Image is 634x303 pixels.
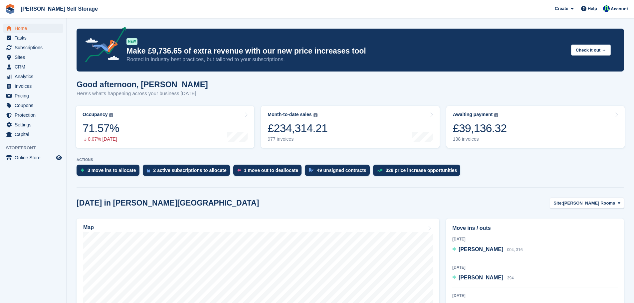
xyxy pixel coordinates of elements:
[15,153,55,162] span: Online Store
[126,38,137,45] div: NEW
[3,62,63,72] a: menu
[494,113,498,117] img: icon-info-grey-7440780725fd019a000dd9b08b2336e03edf1995a4989e88bcd33f0948082b44.svg
[3,33,63,43] a: menu
[6,145,66,151] span: Storefront
[3,43,63,52] a: menu
[81,168,84,172] img: move_ins_to_allocate_icon-fdf77a2bb77ea45bf5b3d319d69a93e2d87916cf1d5bf7949dd705db3b84f3ca.svg
[452,245,523,254] a: [PERSON_NAME] 004, 316
[3,72,63,81] a: menu
[3,120,63,129] a: menu
[452,293,618,299] div: [DATE]
[88,168,136,173] div: 3 move ins to allocate
[452,224,618,232] h2: Move ins / outs
[233,165,305,179] a: 1 move out to deallocate
[15,91,55,100] span: Pricing
[317,168,366,173] div: 49 unsigned contracts
[244,168,298,173] div: 1 move out to deallocate
[507,247,523,252] span: 004, 316
[453,112,493,117] div: Awaiting payment
[571,45,611,56] button: Check it out →
[15,24,55,33] span: Home
[314,113,317,117] img: icon-info-grey-7440780725fd019a000dd9b08b2336e03edf1995a4989e88bcd33f0948082b44.svg
[18,3,101,14] a: [PERSON_NAME] Self Storage
[553,200,563,207] span: Site:
[83,136,119,142] div: 0.07% [DATE]
[377,169,382,172] img: price_increase_opportunities-93ffe204e8149a01c8c9dc8f82e8f89637d9d84a8eef4429ea346261dce0b2c0.svg
[15,130,55,139] span: Capital
[563,200,615,207] span: [PERSON_NAME] Rooms
[603,5,610,12] img: Jenna Kennedy
[386,168,457,173] div: 328 price increase opportunities
[5,4,15,14] img: stora-icon-8386f47178a22dfd0bd8f6a31ec36ba5ce8667c1dd55bd0f319d3a0aa187defe.svg
[76,106,254,148] a: Occupancy 71.57% 0.07% [DATE]
[55,154,63,162] a: Preview store
[77,199,259,208] h2: [DATE] in [PERSON_NAME][GEOGRAPHIC_DATA]
[305,165,373,179] a: 49 unsigned contracts
[459,275,503,280] span: [PERSON_NAME]
[3,24,63,33] a: menu
[15,43,55,52] span: Subscriptions
[147,168,150,173] img: active_subscription_to_allocate_icon-d502201f5373d7db506a760aba3b589e785aa758c864c3986d89f69b8ff3...
[77,90,208,97] p: Here's what's happening across your business [DATE]
[588,5,597,12] span: Help
[611,6,628,12] span: Account
[550,198,624,209] button: Site: [PERSON_NAME] Rooms
[15,33,55,43] span: Tasks
[77,158,624,162] p: ACTIONS
[507,276,514,280] span: 394
[268,136,327,142] div: 977 invoices
[126,46,566,56] p: Make £9,736.65 of extra revenue with our new price increases tool
[153,168,227,173] div: 2 active subscriptions to allocate
[373,165,464,179] a: 328 price increase opportunities
[453,136,507,142] div: 138 invoices
[15,120,55,129] span: Settings
[268,121,327,135] div: £234,314.21
[459,246,503,252] span: [PERSON_NAME]
[3,81,63,91] a: menu
[80,27,126,65] img: price-adjustments-announcement-icon-8257ccfd72463d97f412b2fc003d46551f7dbcb40ab6d574587a9cd5c0d94...
[15,53,55,62] span: Sites
[83,121,119,135] div: 71.57%
[452,236,618,242] div: [DATE]
[452,274,514,282] a: [PERSON_NAME] 394
[309,168,314,172] img: contract_signature_icon-13c848040528278c33f63329250d36e43548de30e8caae1d1a13099fd9432cc5.svg
[3,110,63,120] a: menu
[109,113,113,117] img: icon-info-grey-7440780725fd019a000dd9b08b2336e03edf1995a4989e88bcd33f0948082b44.svg
[452,264,618,270] div: [DATE]
[15,101,55,110] span: Coupons
[3,153,63,162] a: menu
[77,165,143,179] a: 3 move ins to allocate
[237,168,241,172] img: move_outs_to_deallocate_icon-f764333ba52eb49d3ac5e1228854f67142a1ed5810a6f6cc68b1a99e826820c5.svg
[15,62,55,72] span: CRM
[15,81,55,91] span: Invoices
[261,106,439,148] a: Month-to-date sales £234,314.21 977 invoices
[83,112,107,117] div: Occupancy
[126,56,566,63] p: Rooted in industry best practices, but tailored to your subscriptions.
[3,130,63,139] a: menu
[3,91,63,100] a: menu
[555,5,568,12] span: Create
[446,106,625,148] a: Awaiting payment £39,136.32 138 invoices
[83,225,94,230] h2: Map
[453,121,507,135] div: £39,136.32
[15,72,55,81] span: Analytics
[143,165,233,179] a: 2 active subscriptions to allocate
[15,110,55,120] span: Protection
[77,80,208,89] h1: Good afternoon, [PERSON_NAME]
[268,112,312,117] div: Month-to-date sales
[3,101,63,110] a: menu
[3,53,63,62] a: menu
